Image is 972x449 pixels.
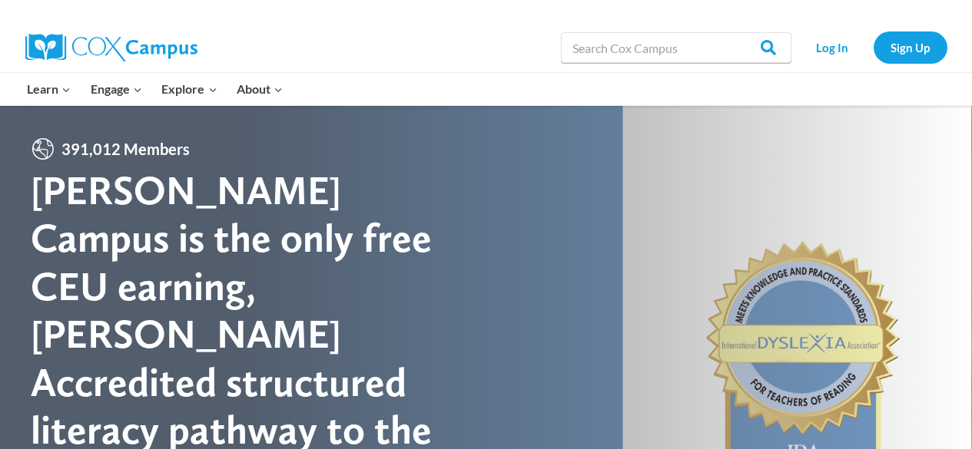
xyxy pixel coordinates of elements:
a: Log In [799,31,866,63]
span: Explore [161,79,217,99]
a: Sign Up [874,31,947,63]
img: Cox Campus [25,34,197,61]
span: Engage [91,79,142,99]
span: Learn [27,79,71,99]
nav: Primary Navigation [18,73,293,105]
span: 391,012 Members [55,137,196,161]
input: Search Cox Campus [561,32,791,63]
nav: Secondary Navigation [799,31,947,63]
span: About [237,79,283,99]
